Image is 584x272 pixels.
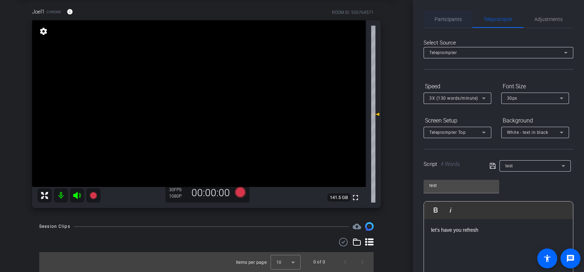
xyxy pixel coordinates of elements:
mat-icon: info [67,9,73,15]
span: 30px [507,96,517,101]
mat-icon: 0 dB [371,110,380,119]
button: Previous page [337,253,354,271]
mat-icon: fullscreen [351,193,360,202]
div: 00:00:00 [187,187,235,199]
input: Title [429,181,493,190]
div: Session Clips [39,223,70,230]
span: 4 Words [441,161,460,167]
button: Bold (⌘B) [429,203,442,217]
span: Teleprompter Top [429,130,466,135]
div: Font Size [501,80,569,93]
span: Chrome [46,9,61,15]
span: test [505,163,513,168]
span: FPS [174,187,181,192]
div: Select Source [424,39,573,47]
div: Items per page: [236,259,268,266]
mat-icon: accessibility [543,254,552,263]
img: Session clips [365,222,374,231]
mat-icon: settings [39,27,48,36]
div: Screen Setup [424,115,491,127]
span: 141.5 GB [327,193,350,202]
span: Destinations for your clips [353,222,361,231]
span: Participants [435,17,462,22]
div: Background [501,115,569,127]
div: Script [424,160,480,168]
span: Teleprompter [429,50,457,55]
div: ROOM ID: 926764571 [332,9,374,16]
mat-icon: cloud_upload [353,222,361,231]
div: Speed [424,80,491,93]
button: Italic (⌘I) [444,203,457,217]
button: Next page [354,253,371,271]
p: let's have you refresh [431,226,566,234]
mat-icon: message [566,254,575,263]
span: 3X (130 words/minute) [429,96,478,101]
div: 1080P [169,193,187,199]
span: Adjustments [534,17,563,22]
div: 30 [169,187,187,193]
div: 0 of 0 [313,258,325,266]
span: White - text in black [507,130,548,135]
span: Joel1 [32,8,45,16]
span: Teleprompter [483,17,513,22]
